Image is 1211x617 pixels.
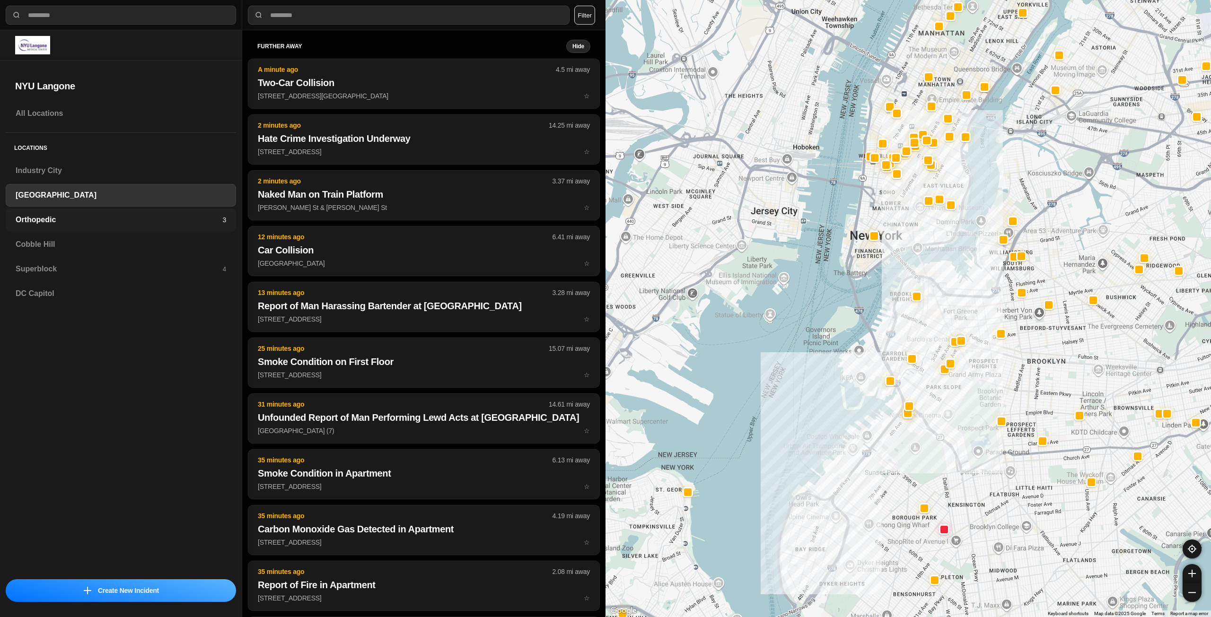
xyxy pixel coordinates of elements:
p: [STREET_ADDRESS] [258,147,590,156]
span: star [584,594,590,602]
p: 3 [222,215,226,225]
a: 35 minutes ago6.13 mi awaySmoke Condition in Apartment[STREET_ADDRESS]star [248,482,600,490]
a: 35 minutes ago4.19 mi awayCarbon Monoxide Gas Detected in Apartment[STREET_ADDRESS]star [248,538,600,546]
p: 3.28 mi away [553,288,590,297]
h2: NYU Langone [15,79,227,93]
span: star [584,92,590,100]
a: 12 minutes ago6.41 mi awayCar Collision[GEOGRAPHIC_DATA]star [248,259,600,267]
a: All Locations [6,102,236,125]
img: zoom-out [1188,589,1196,596]
p: 2.08 mi away [553,567,590,576]
h2: Naked Man on Train Platform [258,188,590,201]
h2: Unfounded Report of Man Performing Lewd Acts at [GEOGRAPHIC_DATA] [258,411,590,424]
h3: [GEOGRAPHIC_DATA] [16,190,226,201]
h2: Hate Crime Investigation Underway [258,132,590,145]
a: 13 minutes ago3.28 mi awayReport of Man Harassing Bartender at [GEOGRAPHIC_DATA][STREET_ADDRESS]star [248,315,600,323]
span: star [584,427,590,435]
img: Google [608,605,639,617]
p: [STREET_ADDRESS] [258,538,590,547]
p: 14.25 mi away [549,121,590,130]
p: 4.19 mi away [553,511,590,521]
button: recenter [1183,539,1202,558]
h2: Carbon Monoxide Gas Detected in Apartment [258,522,590,536]
h3: Cobble Hill [16,239,226,250]
img: search [254,10,263,20]
img: logo [15,36,50,54]
a: DC Capitol [6,282,236,305]
h5: further away [257,43,566,50]
p: [GEOGRAPHIC_DATA] (7) [258,426,590,435]
span: star [584,204,590,211]
button: zoom-in [1183,564,1202,583]
p: Create New Incident [98,586,159,595]
p: 2 minutes ago [258,176,553,186]
p: 3.37 mi away [553,176,590,186]
img: recenter [1188,545,1196,553]
h3: Industry City [16,165,226,176]
button: zoom-out [1183,583,1202,602]
p: 6.41 mi away [553,232,590,242]
p: 31 minutes ago [258,400,549,409]
button: 35 minutes ago6.13 mi awaySmoke Condition in Apartment[STREET_ADDRESS]star [248,449,600,499]
p: 25 minutes ago [258,344,549,353]
img: icon [84,587,91,594]
button: Keyboard shortcuts [1048,610,1088,617]
p: [STREET_ADDRESS][GEOGRAPHIC_DATA] [258,91,590,101]
p: 2 minutes ago [258,121,549,130]
a: Terms (opens in new tab) [1151,611,1165,616]
button: 25 minutes ago15.07 mi awaySmoke Condition on First Floor[STREET_ADDRESS]star [248,338,600,388]
a: 35 minutes ago2.08 mi awayReport of Fire in Apartment[STREET_ADDRESS]star [248,594,600,602]
small: Hide [572,43,584,50]
img: search [12,10,21,20]
a: 31 minutes ago14.61 mi awayUnfounded Report of Man Performing Lewd Acts at [GEOGRAPHIC_DATA][GEOG... [248,426,600,435]
a: 2 minutes ago3.37 mi awayNaked Man on Train Platform[PERSON_NAME] St & [PERSON_NAME] Ststar [248,203,600,211]
h2: Smoke Condition on First Floor [258,355,590,368]
p: 35 minutes ago [258,455,553,465]
a: [GEOGRAPHIC_DATA] [6,184,236,207]
p: [STREET_ADDRESS] [258,314,590,324]
button: 35 minutes ago4.19 mi awayCarbon Monoxide Gas Detected in Apartment[STREET_ADDRESS]star [248,505,600,555]
p: [STREET_ADDRESS] [258,370,590,380]
h2: Two-Car Collision [258,76,590,89]
p: 6.13 mi away [553,455,590,465]
button: Hide [566,40,590,53]
h2: Smoke Condition in Apartment [258,467,590,480]
button: 2 minutes ago14.25 mi awayHate Crime Investigation Underway[STREET_ADDRESS]star [248,114,600,165]
button: 13 minutes ago3.28 mi awayReport of Man Harassing Bartender at [GEOGRAPHIC_DATA][STREET_ADDRESS]star [248,282,600,332]
button: 35 minutes ago2.08 mi awayReport of Fire in Apartment[STREET_ADDRESS]star [248,561,600,611]
span: star [584,148,590,156]
p: [GEOGRAPHIC_DATA] [258,259,590,268]
span: star [584,260,590,267]
span: Map data ©2025 Google [1094,611,1146,616]
a: Orthopedic3 [6,209,236,231]
span: star [584,539,590,546]
button: A minute ago4.5 mi awayTwo-Car Collision[STREET_ADDRESS][GEOGRAPHIC_DATA]star [248,59,600,109]
a: 25 minutes ago15.07 mi awaySmoke Condition on First Floor[STREET_ADDRESS]star [248,371,600,379]
p: [STREET_ADDRESS] [258,482,590,491]
p: 35 minutes ago [258,511,553,521]
span: star [584,483,590,490]
span: star [584,315,590,323]
p: 13 minutes ago [258,288,553,297]
h3: Superblock [16,263,222,275]
button: 31 minutes ago14.61 mi awayUnfounded Report of Man Performing Lewd Acts at [GEOGRAPHIC_DATA][GEOG... [248,393,600,443]
h2: Report of Fire in Apartment [258,578,590,591]
p: [STREET_ADDRESS] [258,593,590,603]
button: 2 minutes ago3.37 mi awayNaked Man on Train Platform[PERSON_NAME] St & [PERSON_NAME] Ststar [248,170,600,220]
button: iconCreate New Incident [6,579,236,602]
h2: Car Collision [258,243,590,257]
span: star [584,371,590,379]
a: Industry City [6,159,236,182]
p: 4 [222,264,226,274]
p: [PERSON_NAME] St & [PERSON_NAME] St [258,203,590,212]
img: zoom-in [1188,570,1196,577]
a: Open this area in Google Maps (opens a new window) [608,605,639,617]
h2: Report of Man Harassing Bartender at [GEOGRAPHIC_DATA] [258,299,590,313]
p: 12 minutes ago [258,232,553,242]
h3: All Locations [16,108,226,119]
a: Superblock4 [6,258,236,280]
a: 2 minutes ago14.25 mi awayHate Crime Investigation Underway[STREET_ADDRESS]star [248,148,600,156]
p: 4.5 mi away [556,65,590,74]
a: A minute ago4.5 mi awayTwo-Car Collision[STREET_ADDRESS][GEOGRAPHIC_DATA]star [248,92,600,100]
